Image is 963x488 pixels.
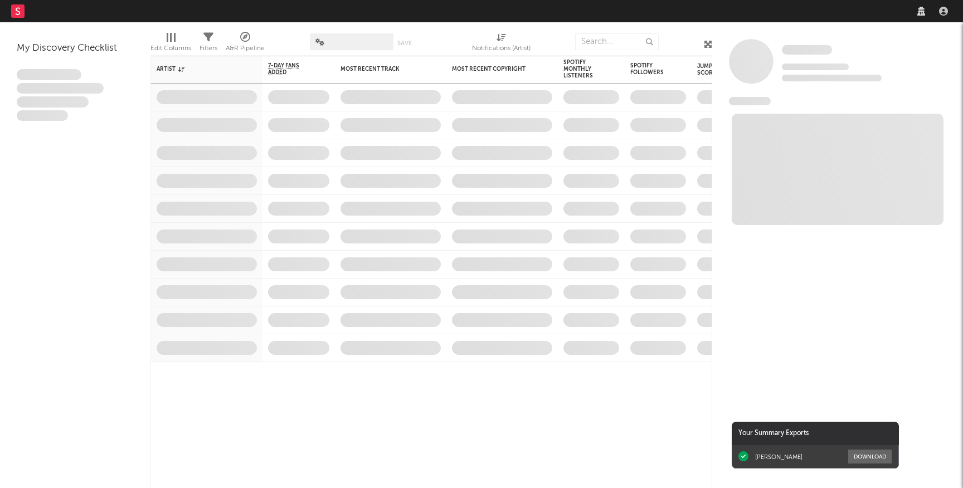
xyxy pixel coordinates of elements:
div: Filters [200,28,217,60]
div: Spotify Monthly Listeners [563,59,602,79]
div: Your Summary Exports [732,422,899,445]
div: Most Recent Track [341,66,424,72]
div: Edit Columns [150,42,191,55]
button: Save [397,40,412,46]
span: Tracking Since: [DATE] [782,64,849,70]
div: Filters [200,42,217,55]
div: Notifications (Artist) [472,28,531,60]
span: Lorem ipsum dolor [17,69,81,80]
div: Edit Columns [150,28,191,60]
div: Most Recent Copyright [452,66,536,72]
div: My Discovery Checklist [17,42,134,55]
div: Artist [157,66,240,72]
div: Spotify Followers [630,62,669,76]
div: [PERSON_NAME] [755,453,802,461]
button: Download [848,450,892,463]
span: 0 fans last week [782,75,882,81]
span: Some Artist [782,45,832,55]
span: Praesent ac interdum [17,96,89,108]
span: Aliquam viverra [17,110,68,121]
div: A&R Pipeline [226,28,265,60]
span: 7-Day Fans Added [268,62,313,76]
div: Jump Score [697,63,725,76]
input: Search... [575,33,659,50]
span: Integer aliquet in purus et [17,83,104,94]
a: Some Artist [782,45,832,56]
div: A&R Pipeline [226,42,265,55]
div: Notifications (Artist) [472,42,531,55]
span: News Feed [729,97,771,105]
